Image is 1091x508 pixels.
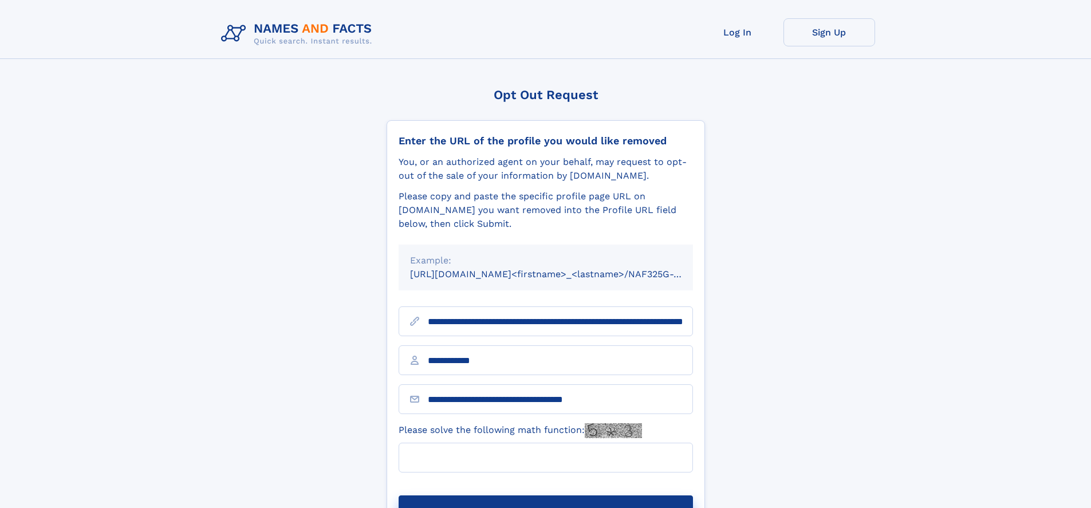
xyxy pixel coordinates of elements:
[399,155,693,183] div: You, or an authorized agent on your behalf, may request to opt-out of the sale of your informatio...
[399,423,642,438] label: Please solve the following math function:
[783,18,875,46] a: Sign Up
[399,190,693,231] div: Please copy and paste the specific profile page URL on [DOMAIN_NAME] you want removed into the Pr...
[387,88,705,102] div: Opt Out Request
[399,135,693,147] div: Enter the URL of the profile you would like removed
[692,18,783,46] a: Log In
[410,254,682,267] div: Example:
[410,269,715,279] small: [URL][DOMAIN_NAME]<firstname>_<lastname>/NAF325G-xxxxxxxx
[216,18,381,49] img: Logo Names and Facts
